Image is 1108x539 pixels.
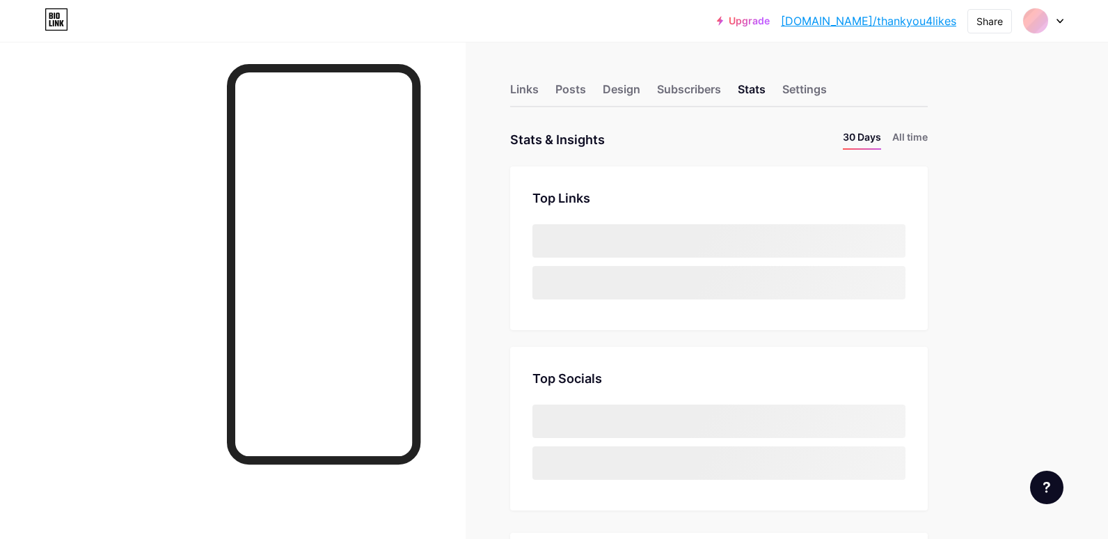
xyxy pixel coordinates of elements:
[603,81,640,106] div: Design
[892,130,928,150] li: All time
[555,81,586,106] div: Posts
[976,14,1003,29] div: Share
[738,81,766,106] div: Stats
[532,369,905,388] div: Top Socials
[717,15,770,26] a: Upgrade
[532,189,905,208] div: Top Links
[781,13,956,29] a: [DOMAIN_NAME]/thankyou4likes
[510,130,605,150] div: Stats & Insights
[782,81,827,106] div: Settings
[510,81,539,106] div: Links
[657,81,721,106] div: Subscribers
[843,130,881,150] li: 30 Days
